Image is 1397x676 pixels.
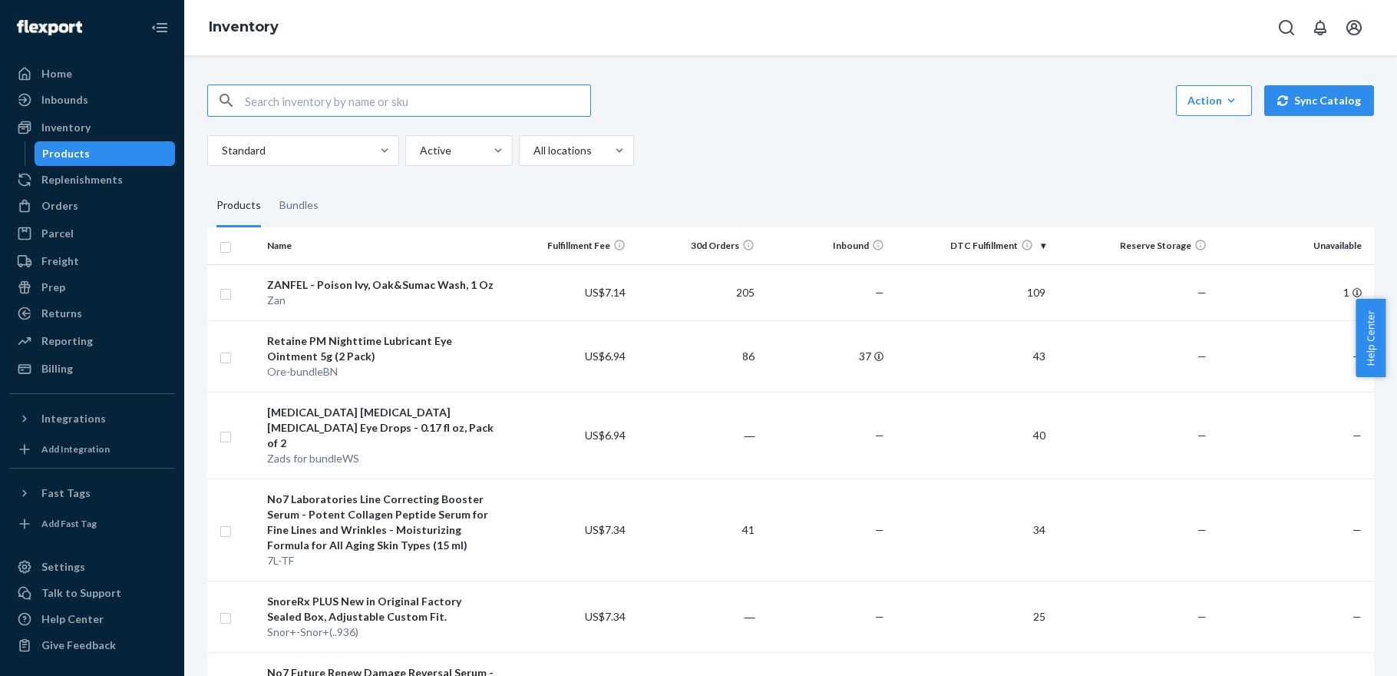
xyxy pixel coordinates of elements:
[632,227,761,264] th: 30d Orders
[41,517,97,530] div: Add Fast Tag
[1197,286,1207,299] span: —
[267,364,497,379] div: Ore-bundleBN
[197,5,291,50] ol: breadcrumbs
[1197,429,1207,442] span: —
[41,485,91,501] div: Fast Tags
[1352,610,1362,623] span: —
[761,227,890,264] th: Inbound
[9,356,175,381] a: Billing
[1197,350,1207,363] span: —
[42,146,90,161] div: Products
[41,120,91,135] div: Inventory
[1352,350,1362,363] span: —
[9,115,175,140] a: Inventory
[245,85,590,116] input: Search inventory by name or sku
[35,141,176,166] a: Products
[1176,85,1252,116] button: Action
[9,512,175,536] a: Add Fast Tag
[9,329,175,353] a: Reporting
[41,333,93,349] div: Reporting
[1213,264,1374,320] td: 1
[41,198,78,214] div: Orders
[41,361,73,376] div: Billing
[632,581,761,652] td: ―
[41,172,123,187] div: Replenishments
[532,143,533,158] input: All locations
[1052,227,1213,264] th: Reserve Storage
[9,581,175,605] a: Talk to Support
[279,184,319,227] div: Bundles
[267,405,497,451] div: [MEDICAL_DATA] [MEDICAL_DATA] [MEDICAL_DATA] Eye Drops - 0.17 fl oz, Pack of 2
[9,88,175,112] a: Inbounds
[9,167,175,192] a: Replenishments
[585,286,626,299] span: US$7.14
[261,227,503,264] th: Name
[632,392,761,479] td: ―
[41,306,82,321] div: Returns
[41,66,72,81] div: Home
[890,392,1052,479] td: 40
[1264,85,1374,116] button: Sync Catalog
[41,92,88,108] div: Inbounds
[41,442,110,456] div: Add Integration
[9,481,175,505] button: Fast Tags
[41,611,104,627] div: Help Center
[890,227,1052,264] th: DTC Fulfillment
[503,227,632,264] th: Fulfillment Fee
[890,479,1052,581] td: 34
[1187,93,1240,108] div: Action
[41,280,65,295] div: Prep
[1305,12,1336,43] button: Open notifications
[9,221,175,246] a: Parcel
[585,350,626,363] span: US$6.94
[9,194,175,218] a: Orders
[9,633,175,658] button: Give Feedback
[1352,429,1362,442] span: —
[267,492,497,553] div: No7 Laboratories Line Correcting Booster Serum - Potent Collagen Peptide Serum for Fine Lines and...
[1352,523,1362,536] span: —
[632,320,761,392] td: 86
[890,264,1052,320] td: 109
[144,12,175,43] button: Close Navigation
[1271,12,1302,43] button: Open Search Box
[9,607,175,631] a: Help Center
[585,610,626,623] span: US$7.34
[1213,227,1374,264] th: Unavailable
[890,581,1052,652] td: 25
[9,249,175,273] a: Freight
[9,275,175,300] a: Prep
[761,320,890,392] td: 37
[41,559,85,575] div: Settings
[267,451,497,466] div: Zads for bundleWS
[9,406,175,431] button: Integrations
[875,286,884,299] span: —
[632,479,761,581] td: 41
[267,553,497,568] div: 7L-TF
[41,585,121,601] div: Talk to Support
[41,226,74,241] div: Parcel
[17,20,82,35] img: Flexport logo
[875,610,884,623] span: —
[9,301,175,326] a: Returns
[267,594,497,625] div: SnoreRx PLUS New in Original Factory Sealed Box, Adjustable Custom Fit.
[41,253,79,269] div: Freight
[267,625,497,640] div: Snor+-Snor+(..936)
[890,320,1052,392] td: 43
[9,437,175,462] a: Add Integration
[1197,610,1207,623] span: —
[41,411,106,426] div: Integrations
[875,429,884,442] span: —
[9,61,175,86] a: Home
[267,293,497,308] div: Zan
[267,277,497,293] div: ZANFEL - Poison Ivy, Oak&Sumac Wash, 1 Oz
[1356,299,1385,377] button: Help Center
[216,184,261,227] div: Products
[41,638,116,653] div: Give Feedback
[209,18,279,35] a: Inventory
[220,143,222,158] input: Standard
[1197,523,1207,536] span: —
[585,429,626,442] span: US$6.94
[875,523,884,536] span: —
[1339,12,1369,43] button: Open account menu
[9,555,175,579] a: Settings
